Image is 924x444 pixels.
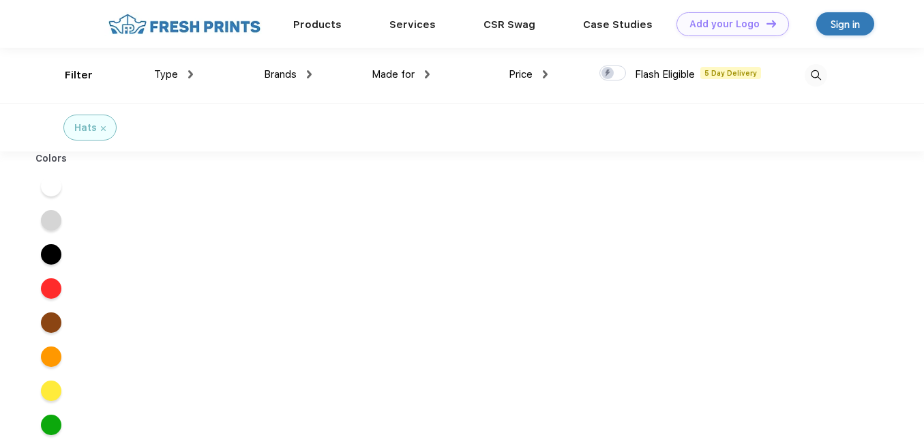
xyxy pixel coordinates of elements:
img: DT [766,20,776,27]
img: fo%20logo%202.webp [104,12,265,36]
div: Sign in [831,16,860,32]
div: Hats [74,121,97,135]
span: Flash Eligible [635,68,695,80]
img: desktop_search.svg [805,64,827,87]
div: Filter [65,68,93,83]
span: Made for [372,68,415,80]
a: Products [293,18,342,31]
div: Colors [25,151,78,166]
span: Brands [264,68,297,80]
img: dropdown.png [188,70,193,78]
span: 5 Day Delivery [700,67,761,79]
img: dropdown.png [425,70,430,78]
span: Price [509,68,533,80]
span: Type [154,68,178,80]
img: filter_cancel.svg [101,126,106,131]
img: dropdown.png [543,70,548,78]
div: Add your Logo [689,18,760,30]
a: Sign in [816,12,874,35]
img: dropdown.png [307,70,312,78]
